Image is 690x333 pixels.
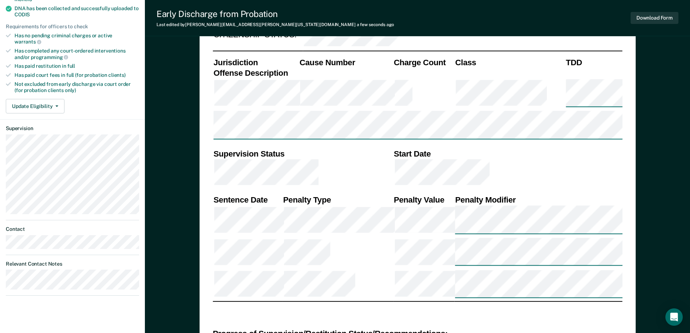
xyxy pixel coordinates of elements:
th: Start Date [393,149,622,159]
th: Supervision Status [213,149,393,159]
span: a few seconds ago [357,22,394,27]
div: Early Discharge from Probation [156,9,394,19]
th: TDD [565,57,622,68]
th: Charge Count [393,57,455,68]
div: DNA has been collected and successfully uploaded to [14,5,139,18]
div: Open Intercom Messenger [665,308,683,326]
th: Penalty Type [282,195,393,205]
div: Requirements for officers to check [6,24,139,30]
span: full [67,63,75,69]
button: Download Form [631,12,678,24]
th: Penalty Value [393,195,455,205]
th: Cause Number [298,57,393,68]
span: only) [65,87,76,93]
th: Jurisdiction [213,57,299,68]
th: Penalty Modifier [454,195,622,205]
span: programming [31,54,68,60]
th: Class [454,57,565,68]
dt: Supervision [6,125,139,132]
th: Sentence Date [213,195,282,205]
div: Has completed any court-ordered interventions and/or [14,48,139,60]
th: Offense Description [213,68,299,78]
div: Not excluded from early discharge via court order (for probation clients [14,81,139,93]
div: Has paid restitution in [14,63,139,69]
span: CODIS [14,12,30,17]
div: Last edited by [PERSON_NAME][EMAIL_ADDRESS][PERSON_NAME][US_STATE][DOMAIN_NAME] [156,22,394,27]
span: clients) [108,72,126,78]
div: Has no pending criminal charges or active [14,33,139,45]
dt: Contact [6,226,139,232]
dt: Relevant Contact Notes [6,261,139,267]
span: warrants [14,39,41,45]
div: Has paid court fees in full (for probation [14,72,139,78]
button: Update Eligibility [6,99,64,113]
